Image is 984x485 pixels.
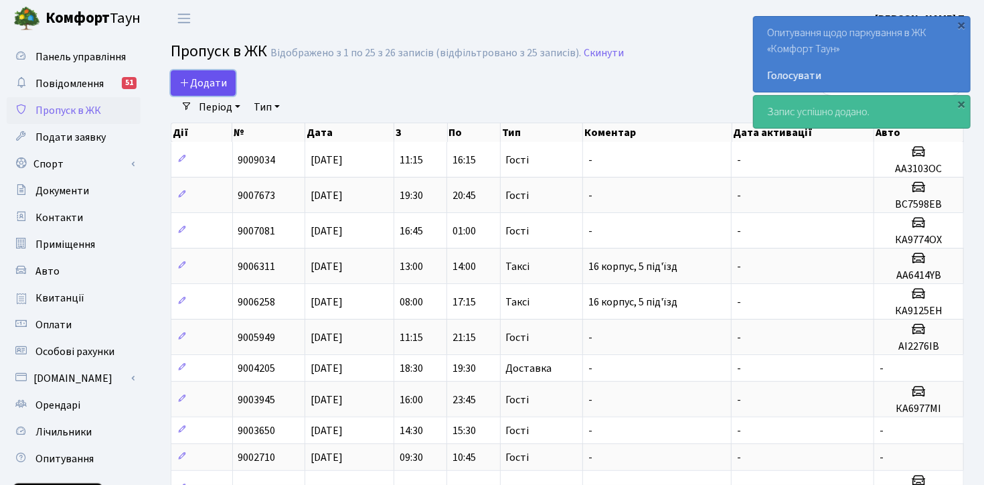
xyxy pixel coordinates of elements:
[448,123,501,142] th: По
[238,188,276,203] span: 9007673
[7,204,141,231] a: Контакти
[238,330,276,345] span: 9005949
[400,295,423,309] span: 08:00
[588,295,677,309] span: 16 корпус, 5 під'їзд
[880,403,958,415] h5: КА6977МІ
[501,123,583,142] th: Тип
[7,231,141,258] a: Приміщення
[270,47,581,60] div: Відображено з 1 по 25 з 26 записів (відфільтровано з 25 записів).
[7,70,141,97] a: Повідомлення51
[311,153,343,167] span: [DATE]
[46,7,141,30] span: Таун
[453,361,476,376] span: 19:30
[238,259,276,274] span: 9006311
[7,258,141,285] a: Авто
[311,423,343,438] span: [DATE]
[506,226,529,236] span: Гості
[737,224,741,238] span: -
[35,130,106,145] span: Подати заявку
[35,210,83,225] span: Контакти
[875,11,968,26] b: [PERSON_NAME] П.
[311,259,343,274] span: [DATE]
[880,198,958,211] h5: ВС7598ЕВ
[35,76,104,91] span: Повідомлення
[13,5,40,32] img: logo.png
[7,365,141,392] a: [DOMAIN_NAME]
[35,425,92,439] span: Лічильники
[880,305,958,318] h5: КА9125ЕН
[588,450,592,465] span: -
[7,285,141,311] a: Квитанції
[400,423,423,438] span: 14:30
[179,76,227,90] span: Додати
[767,68,957,84] a: Голосувати
[453,295,476,309] span: 17:15
[35,398,80,413] span: Орендарі
[875,11,968,27] a: [PERSON_NAME] П.
[732,123,875,142] th: Дата активації
[506,395,529,405] span: Гості
[880,340,958,353] h5: АІ2276ІВ
[171,123,232,142] th: Дії
[400,393,423,407] span: 16:00
[737,423,741,438] span: -
[311,188,343,203] span: [DATE]
[238,295,276,309] span: 9006258
[238,423,276,438] span: 9003650
[167,7,201,29] button: Переключити навігацію
[874,123,964,142] th: Авто
[238,393,276,407] span: 9003945
[35,103,101,118] span: Пропуск в ЖК
[506,297,530,307] span: Таксі
[311,361,343,376] span: [DATE]
[880,423,884,438] span: -
[588,393,592,407] span: -
[453,188,476,203] span: 20:45
[453,393,476,407] span: 23:45
[737,450,741,465] span: -
[588,361,592,376] span: -
[506,425,529,436] span: Гості
[7,97,141,124] a: Пропуск в ЖК
[171,70,236,96] a: Додати
[311,295,343,309] span: [DATE]
[35,452,94,466] span: Опитування
[35,318,72,332] span: Оплати
[506,190,529,201] span: Гості
[506,452,529,463] span: Гості
[238,153,276,167] span: 9009034
[35,264,60,279] span: Авто
[506,363,552,374] span: Доставка
[453,450,476,465] span: 10:45
[238,224,276,238] span: 9007081
[506,332,529,343] span: Гості
[754,96,970,128] div: Запис успішно додано.
[588,188,592,203] span: -
[737,361,741,376] span: -
[305,123,394,142] th: Дата
[400,224,423,238] span: 16:45
[46,7,110,29] b: Комфорт
[171,40,267,63] span: Пропуск в ЖК
[7,419,141,445] a: Лічильники
[400,188,423,203] span: 19:30
[453,224,476,238] span: 01:00
[506,261,530,272] span: Таксі
[7,311,141,338] a: Оплати
[400,153,423,167] span: 11:15
[737,259,741,274] span: -
[737,295,741,309] span: -
[400,330,423,345] span: 11:15
[35,50,126,64] span: Панель управління
[400,361,423,376] span: 18:30
[7,338,141,365] a: Особові рахунки
[880,234,958,247] h5: КА9774ОХ
[400,450,423,465] span: 09:30
[122,77,137,89] div: 51
[232,123,305,142] th: №
[453,423,476,438] span: 15:30
[238,450,276,465] span: 9002710
[7,44,141,70] a: Панель управління
[311,224,343,238] span: [DATE]
[453,259,476,274] span: 14:00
